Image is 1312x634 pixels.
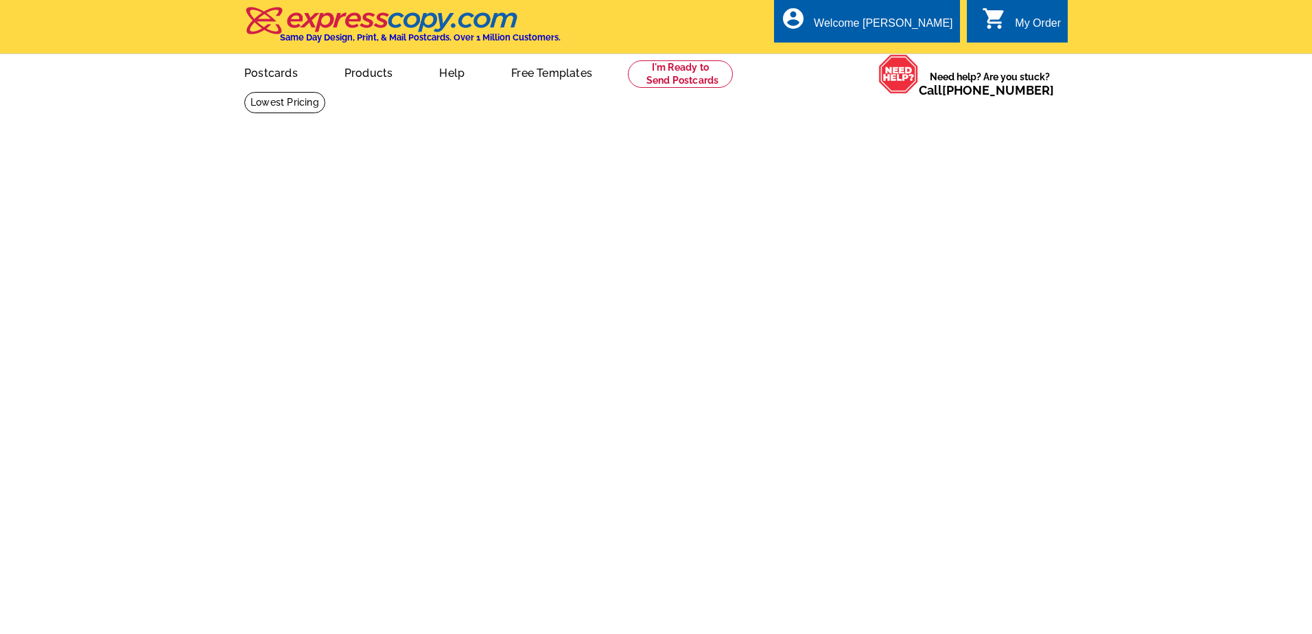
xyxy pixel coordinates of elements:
img: help [878,54,919,94]
span: Need help? Are you stuck? [919,70,1061,97]
a: shopping_cart My Order [982,15,1061,32]
i: shopping_cart [982,6,1007,31]
span: Call [919,83,1054,97]
h4: Same Day Design, Print, & Mail Postcards. Over 1 Million Customers. [280,32,561,43]
div: Welcome [PERSON_NAME] [814,17,952,36]
a: Free Templates [489,56,614,88]
a: Products [323,56,415,88]
a: [PHONE_NUMBER] [942,83,1054,97]
a: Postcards [222,56,320,88]
div: My Order [1015,17,1061,36]
a: Same Day Design, Print, & Mail Postcards. Over 1 Million Customers. [244,16,561,43]
a: Help [417,56,487,88]
i: account_circle [781,6,806,31]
